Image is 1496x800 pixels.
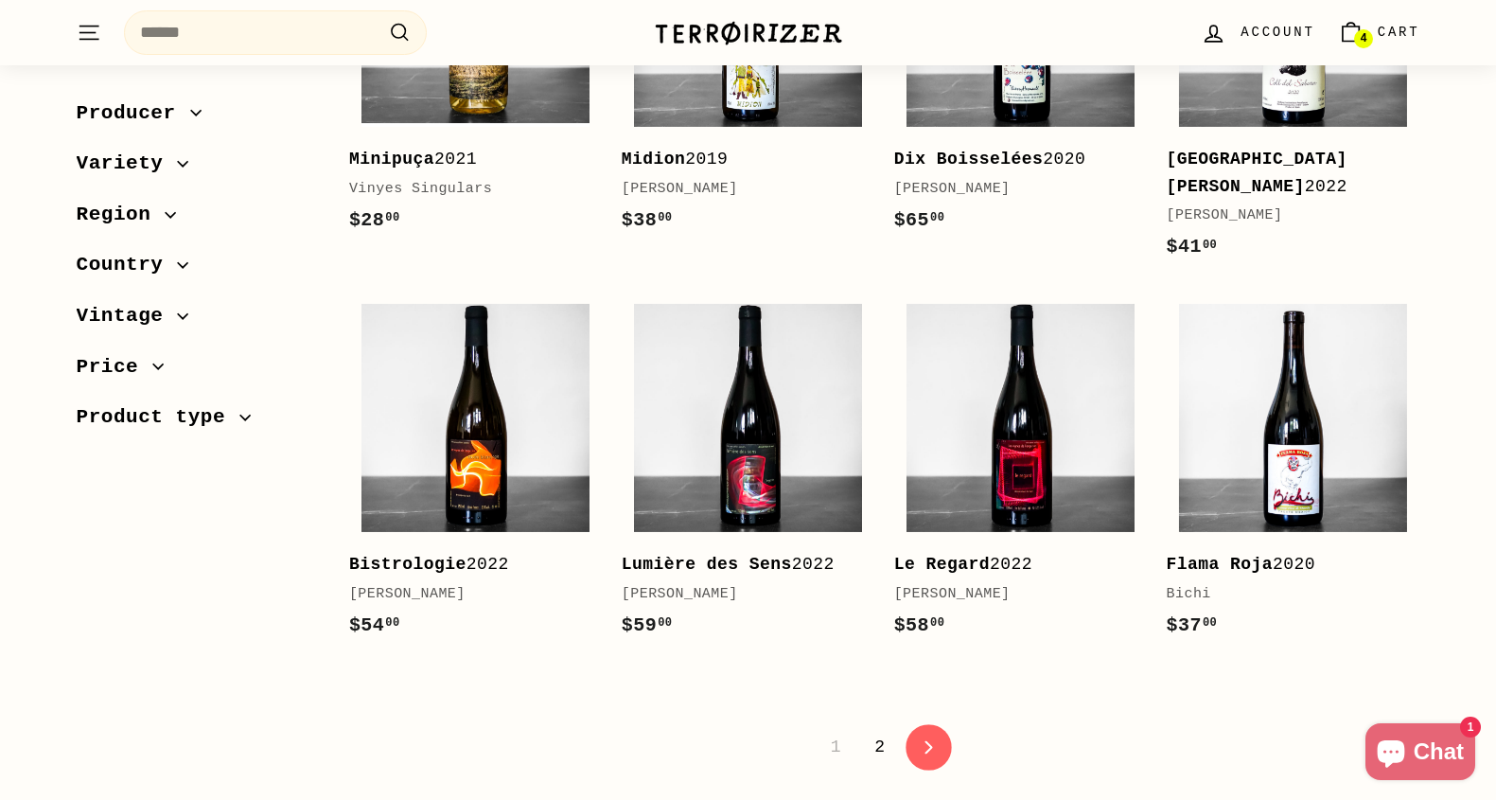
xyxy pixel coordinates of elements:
[622,150,686,169] b: Midion
[622,555,792,574] b: Lumière des Sens
[77,144,319,195] button: Variety
[622,291,875,659] a: Lumière des Sens2022[PERSON_NAME]
[622,209,673,231] span: $38
[1327,5,1432,61] a: Cart
[349,614,400,636] span: $54
[77,245,319,296] button: Country
[622,583,856,606] div: [PERSON_NAME]
[77,149,178,181] span: Variety
[349,583,584,606] div: [PERSON_NAME]
[1167,555,1274,574] b: Flama Roja
[930,616,944,630] sup: 00
[622,178,856,201] div: [PERSON_NAME]
[622,146,856,173] div: 2019
[1167,583,1401,606] div: Bichi
[1360,723,1481,785] inbox-online-store-chat: Shopify online store chat
[77,347,319,398] button: Price
[1167,146,1401,201] div: 2022
[863,731,896,763] a: 2
[894,146,1129,173] div: 2020
[349,209,400,231] span: $28
[349,150,434,169] b: Minipuça
[1189,5,1326,61] a: Account
[77,402,240,435] span: Product type
[77,300,178,332] span: Vintage
[1167,204,1401,227] div: [PERSON_NAME]
[1203,616,1217,630] sup: 00
[1167,614,1218,636] span: $37
[77,295,319,347] button: Vintage
[349,555,466,574] b: Bistrologie
[1167,236,1218,258] span: $41
[894,614,945,636] span: $58
[658,211,672,224] sup: 00
[930,211,944,224] sup: 00
[349,291,603,659] a: Bistrologie2022[PERSON_NAME]
[658,616,672,630] sup: 00
[894,551,1129,578] div: 2022
[77,98,190,130] span: Producer
[77,351,153,383] span: Price
[894,209,945,231] span: $65
[77,250,178,282] span: Country
[77,194,319,245] button: Region
[1378,22,1420,43] span: Cart
[1360,32,1366,45] span: 4
[77,398,319,449] button: Product type
[77,93,319,144] button: Producer
[1167,551,1401,578] div: 2020
[1241,22,1314,43] span: Account
[1167,150,1347,196] b: [GEOGRAPHIC_DATA][PERSON_NAME]
[1203,239,1217,252] sup: 00
[894,583,1129,606] div: [PERSON_NAME]
[622,614,673,636] span: $59
[1167,291,1420,659] a: Flama Roja2020Bichi
[385,211,399,224] sup: 00
[622,551,856,578] div: 2022
[349,146,584,173] div: 2021
[894,178,1129,201] div: [PERSON_NAME]
[385,616,399,630] sup: 00
[894,555,990,574] b: Le Regard
[77,199,166,231] span: Region
[894,150,1044,169] b: Dix Boisselées
[349,551,584,578] div: 2022
[349,178,584,201] div: Vinyes Singulars
[894,291,1148,659] a: Le Regard2022[PERSON_NAME]
[819,731,853,763] span: 1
